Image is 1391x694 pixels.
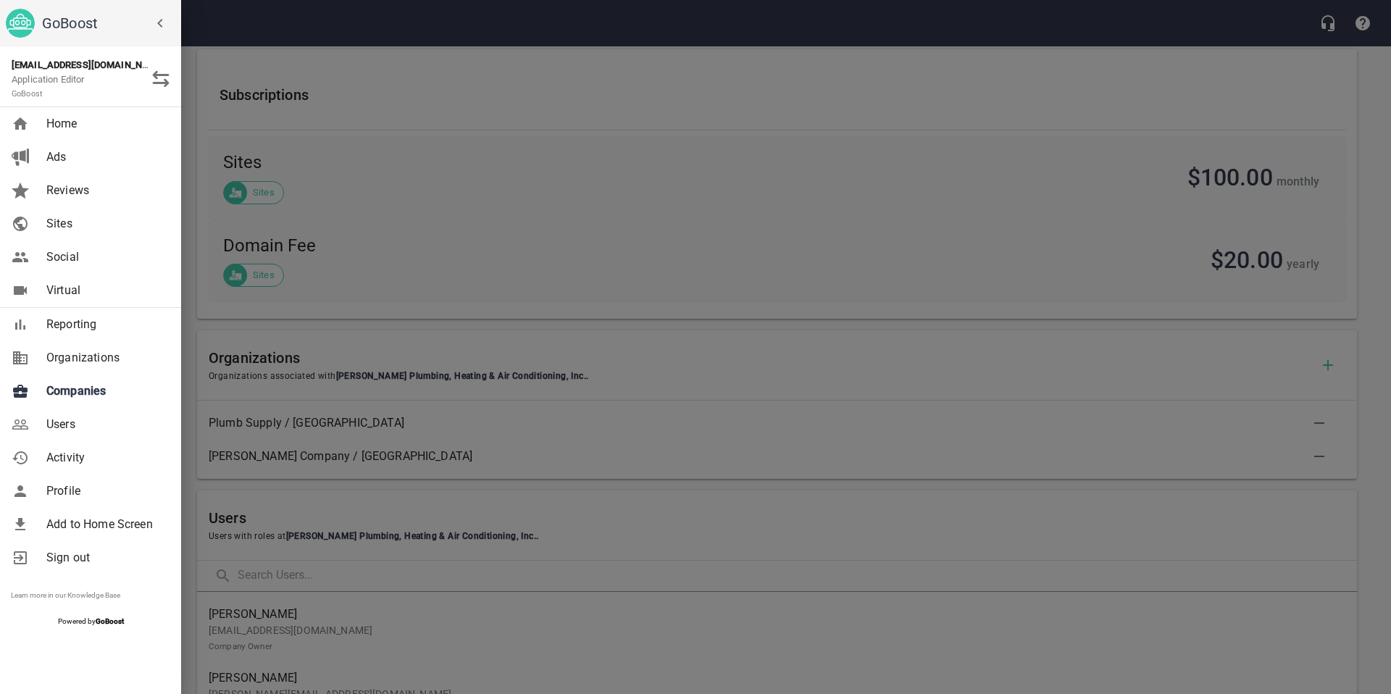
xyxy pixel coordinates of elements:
span: Reporting [46,316,164,333]
a: Learn more in our Knowledge Base [11,591,120,599]
h6: GoBoost [42,12,175,35]
span: Social [46,248,164,266]
span: Sites [46,215,164,233]
span: Profile [46,482,164,500]
span: Powered by [58,617,124,625]
span: Application Editor [12,74,85,99]
span: Users [46,416,164,433]
span: Ads [46,149,164,166]
span: Virtual [46,282,164,299]
small: GoBoost [12,89,43,99]
span: Activity [46,449,164,467]
img: go_boost_head.png [6,9,35,38]
span: Reviews [46,182,164,199]
strong: [EMAIL_ADDRESS][DOMAIN_NAME] [12,59,164,70]
button: Switch Role [143,62,178,96]
span: Companies [46,382,164,400]
span: Add to Home Screen [46,516,164,533]
span: Home [46,115,164,133]
span: Sign out [46,549,164,567]
strong: GoBoost [96,617,124,625]
span: Organizations [46,349,164,367]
